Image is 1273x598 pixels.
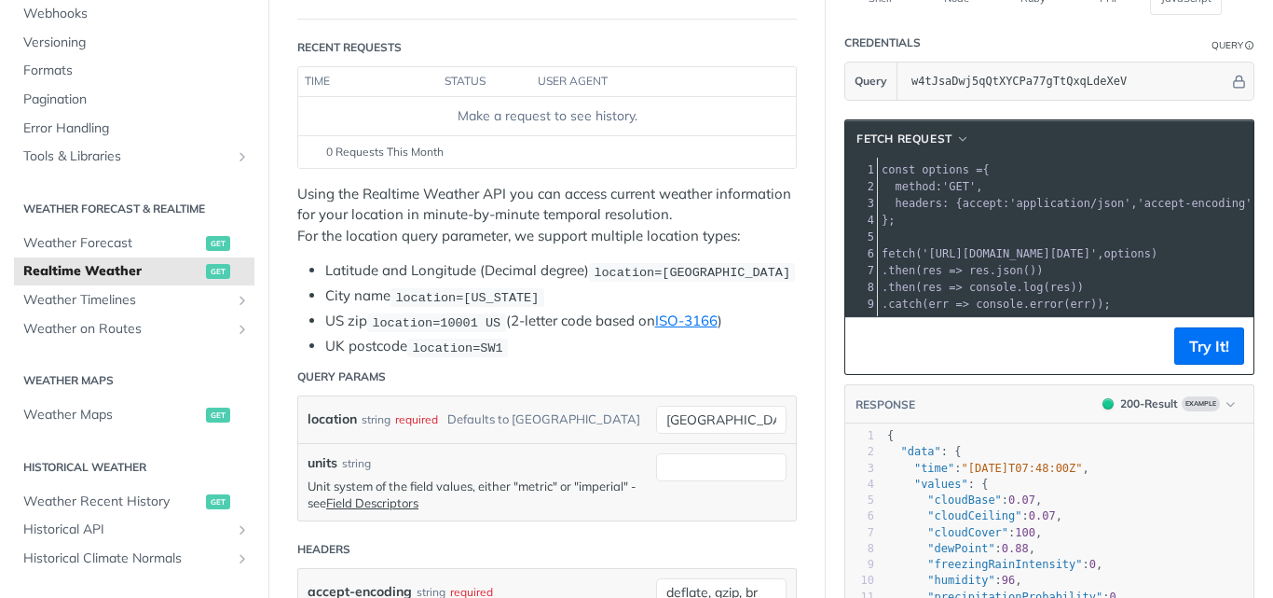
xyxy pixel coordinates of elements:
[887,574,1022,587] span: : ,
[23,5,250,23] span: Webhooks
[1120,396,1178,412] div: 200 - Result
[325,336,797,357] li: UK postcode
[887,445,962,458] span: : {
[23,62,250,80] span: Formats
[23,147,230,166] span: Tools & Libraries
[1002,574,1015,587] span: 96
[882,281,1084,294] span: . ( . ( ))
[1174,327,1244,365] button: Try It!
[531,67,759,97] th: user agent
[206,494,230,509] span: get
[447,406,640,433] div: Defaults to [GEOGRAPHIC_DATA]
[14,201,254,217] h2: Weather Forecast & realtime
[235,149,250,164] button: Show subpages for Tools & Libraries
[845,279,877,296] div: 8
[14,401,254,429] a: Weather Mapsget
[1211,38,1243,52] div: Query
[887,462,1089,475] span: : ,
[882,180,983,193] span: : ,
[14,372,254,389] h2: Weather Maps
[235,522,250,537] button: Show subpages for Historical API
[325,285,797,307] li: City name
[929,298,950,311] span: err
[969,264,990,277] span: res
[845,573,874,589] div: 10
[372,315,500,329] span: location=10001 US
[845,508,874,524] div: 6
[23,493,201,511] span: Weather Recent History
[845,444,874,460] div: 2
[887,494,1042,507] span: : ,
[887,478,988,491] span: : {
[845,477,874,493] div: 4
[882,214,896,227] span: };
[914,478,968,491] span: "values"
[325,260,797,282] li: Latitude and Longitude (Decimal degree)
[1023,281,1044,294] span: log
[14,57,254,85] a: Formats
[927,494,1001,507] span: "cloudBase"
[855,332,881,360] button: Copy to clipboard
[297,39,402,56] div: Recent Requests
[308,406,357,433] label: location
[845,461,874,477] div: 3
[1182,396,1220,411] span: Example
[845,557,874,573] div: 9
[412,341,502,355] span: location=SW1
[395,406,438,433] div: required
[882,247,1157,260] span: ( , )
[962,462,1083,475] span: "[DATE]T07:48:00Z"
[438,67,531,97] th: status
[23,406,201,424] span: Weather Maps
[1211,38,1254,52] div: QueryInformation
[927,574,994,587] span: "humidity"
[845,245,877,262] div: 6
[976,163,982,176] span: =
[927,509,1021,522] span: "cloudCeiling"
[23,320,230,339] span: Weather on Routes
[882,264,1044,277] span: . ( . ())
[888,298,922,311] span: catch
[882,163,915,176] span: const
[1029,509,1056,522] span: 0.07
[845,525,874,541] div: 7
[922,163,969,176] span: options
[1089,558,1096,571] span: 0
[902,63,1229,100] input: apikey
[887,429,894,442] span: {
[14,257,254,285] a: Realtime Weatherget
[14,516,254,544] a: Historical APIShow subpages for Historical API
[655,312,718,329] a: ISO-3166
[235,322,250,337] button: Show subpages for Weather on Routes
[297,184,797,247] p: Using the Realtime Weather API you can access current weather information for your location in mi...
[235,293,250,308] button: Show subpages for Weather Timelines
[845,195,877,212] div: 3
[298,67,438,97] th: time
[395,290,539,304] span: location=[US_STATE]
[297,369,386,385] div: Query Params
[922,264,942,277] span: res
[14,488,254,516] a: Weather Recent Historyget
[23,262,201,281] span: Realtime Weather
[855,396,916,414] button: RESPONSE
[326,144,444,160] span: 0 Requests This Month
[942,180,976,193] span: 'GET'
[927,542,994,555] span: "dewPoint"
[206,408,230,423] span: get
[845,493,874,508] div: 5
[927,558,1082,571] span: "freezingRainIntensity"
[963,197,1003,210] span: accept
[969,281,1017,294] span: console
[1030,298,1063,311] span: error
[14,315,254,343] a: Weather on RoutesShow subpages for Weather on Routes
[23,521,230,539] span: Historical API
[206,236,230,251] span: get
[1102,398,1114,410] span: 200
[845,541,874,557] div: 8
[845,262,877,279] div: 7
[1229,72,1249,90] button: Hide
[949,281,962,294] span: =>
[900,445,940,458] span: "data"
[887,558,1102,571] span: : ,
[14,229,254,257] a: Weather Forecastget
